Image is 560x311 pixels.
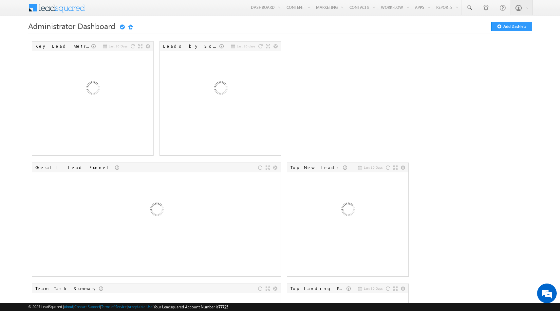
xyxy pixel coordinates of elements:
[364,164,383,170] span: Last 10 Days
[154,304,228,309] span: Your Leadsquared Account Number is
[64,304,73,309] a: About
[290,285,346,291] div: Top Landing Pages
[218,304,228,309] span: 77725
[57,54,128,124] img: Loading...
[290,164,343,170] div: Top New Leads
[312,175,383,246] img: Loading...
[121,175,192,246] img: Loading...
[128,304,153,309] a: Acceptable Use
[237,43,255,49] span: Last 30 days
[491,22,532,31] button: Add Dashlets
[35,43,91,49] div: Key Lead Metrics
[185,54,255,124] img: Loading...
[101,304,127,309] a: Terms of Service
[28,21,115,31] span: Administrator Dashboard
[35,285,99,291] div: Team Task Summary
[35,164,115,170] div: Overall Lead Funnel
[28,304,228,310] span: © 2025 LeadSquared | | | | |
[364,285,383,291] span: Last 30 Days
[163,43,219,49] div: Leads by Sources
[109,43,127,49] span: Last 30 Days
[74,304,100,309] a: Contact Support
